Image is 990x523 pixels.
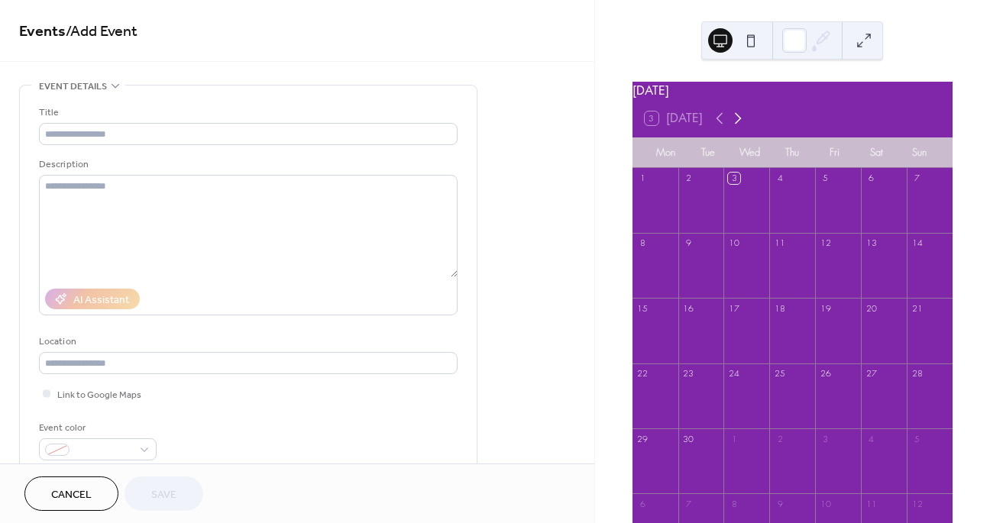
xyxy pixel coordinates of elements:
[911,498,923,509] div: 12
[865,173,877,184] div: 6
[865,368,877,379] div: 27
[865,302,877,314] div: 20
[39,105,455,121] div: Title
[39,334,455,350] div: Location
[820,498,831,509] div: 10
[911,302,923,314] div: 21
[774,498,785,509] div: 9
[645,137,687,168] div: Mon
[687,137,729,168] div: Tue
[728,302,739,314] div: 17
[814,137,856,168] div: Fri
[51,487,92,503] span: Cancel
[728,173,739,184] div: 3
[911,368,923,379] div: 28
[774,237,785,249] div: 11
[683,433,694,444] div: 30
[57,387,141,403] span: Link to Google Maps
[865,433,877,444] div: 4
[774,368,785,379] div: 25
[39,157,455,173] div: Description
[911,237,923,249] div: 14
[683,237,694,249] div: 9
[19,17,66,47] a: Events
[637,173,649,184] div: 1
[820,302,831,314] div: 19
[683,173,694,184] div: 2
[729,137,771,168] div: Wed
[774,302,785,314] div: 18
[683,498,694,509] div: 7
[911,433,923,444] div: 5
[820,368,831,379] div: 26
[683,368,694,379] div: 23
[24,476,118,511] button: Cancel
[865,237,877,249] div: 13
[637,368,649,379] div: 22
[728,498,739,509] div: 8
[772,137,814,168] div: Thu
[632,82,953,100] div: [DATE]
[820,433,831,444] div: 3
[637,498,649,509] div: 6
[637,237,649,249] div: 8
[683,302,694,314] div: 16
[820,237,831,249] div: 12
[856,137,898,168] div: Sat
[39,420,154,436] div: Event color
[774,433,785,444] div: 2
[728,237,739,249] div: 10
[820,173,831,184] div: 5
[637,302,649,314] div: 15
[774,173,785,184] div: 4
[728,368,739,379] div: 24
[728,433,739,444] div: 1
[637,433,649,444] div: 29
[66,17,137,47] span: / Add Event
[911,173,923,184] div: 7
[898,137,940,168] div: Sun
[39,79,107,95] span: Event details
[865,498,877,509] div: 11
